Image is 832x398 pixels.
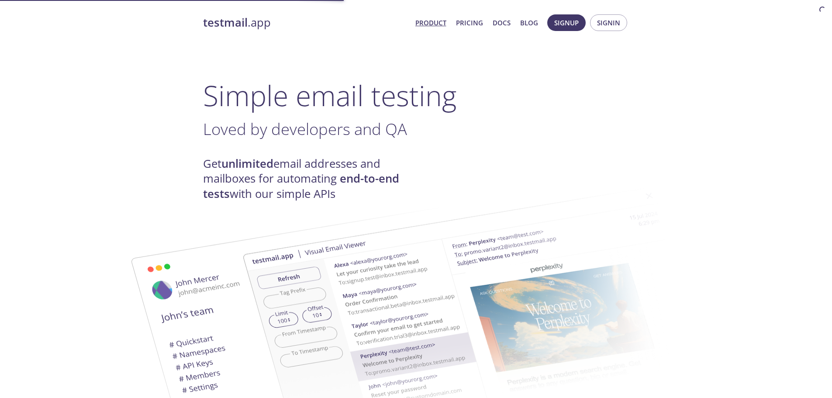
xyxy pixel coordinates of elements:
[520,17,538,28] a: Blog
[493,17,511,28] a: Docs
[597,17,620,28] span: Signin
[203,156,416,201] h4: Get email addresses and mailboxes for automating with our simple APIs
[590,14,627,31] button: Signin
[456,17,483,28] a: Pricing
[203,79,629,112] h1: Simple email testing
[547,14,586,31] button: Signup
[203,171,399,201] strong: end-to-end tests
[203,15,408,30] a: testmail.app
[203,118,407,140] span: Loved by developers and QA
[554,17,579,28] span: Signup
[221,156,273,171] strong: unlimited
[415,17,446,28] a: Product
[203,15,248,30] strong: testmail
